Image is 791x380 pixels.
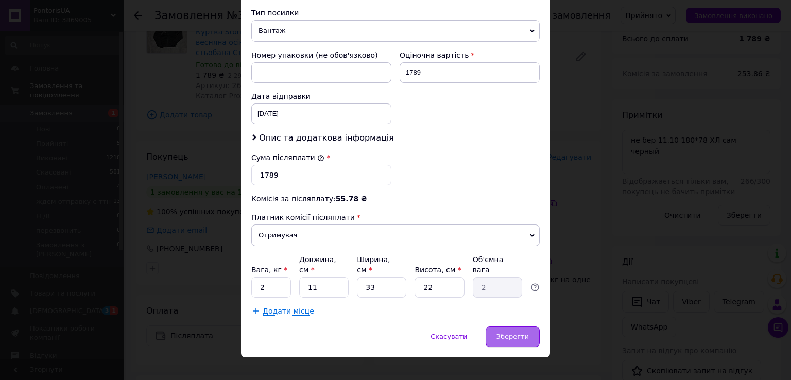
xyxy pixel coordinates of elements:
[336,195,367,203] span: 55.78 ₴
[299,255,336,274] label: Довжина, см
[263,307,314,316] span: Додати місце
[251,266,287,274] label: Вага, кг
[251,153,324,162] label: Сума післяплати
[431,333,467,340] span: Скасувати
[251,224,540,246] span: Отримувач
[415,266,461,274] label: Висота, см
[473,254,522,275] div: Об'ємна вага
[251,20,540,42] span: Вантаж
[496,333,529,340] span: Зберегти
[251,213,355,221] span: Платник комісії післяплати
[251,91,391,101] div: Дата відправки
[251,50,391,60] div: Номер упаковки (не обов'язково)
[251,9,299,17] span: Тип посилки
[357,255,390,274] label: Ширина, см
[400,50,540,60] div: Оціночна вартість
[251,194,540,204] div: Комісія за післяплату:
[259,133,394,143] span: Опис та додаткова інформація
